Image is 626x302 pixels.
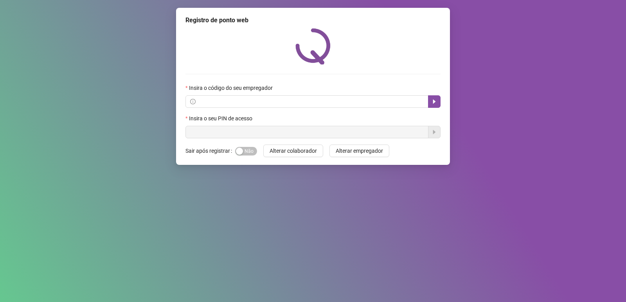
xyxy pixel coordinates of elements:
label: Insira o código do seu empregador [185,84,278,92]
button: Alterar colaborador [263,145,323,157]
span: caret-right [431,98,437,105]
label: Insira o seu PIN de acesso [185,114,257,123]
button: Alterar empregador [329,145,389,157]
img: QRPoint [295,28,331,64]
label: Sair após registrar [185,145,235,157]
span: Alterar empregador [336,147,383,155]
span: info-circle [190,99,196,104]
div: Registro de ponto web [185,16,441,25]
span: Alterar colaborador [270,147,317,155]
